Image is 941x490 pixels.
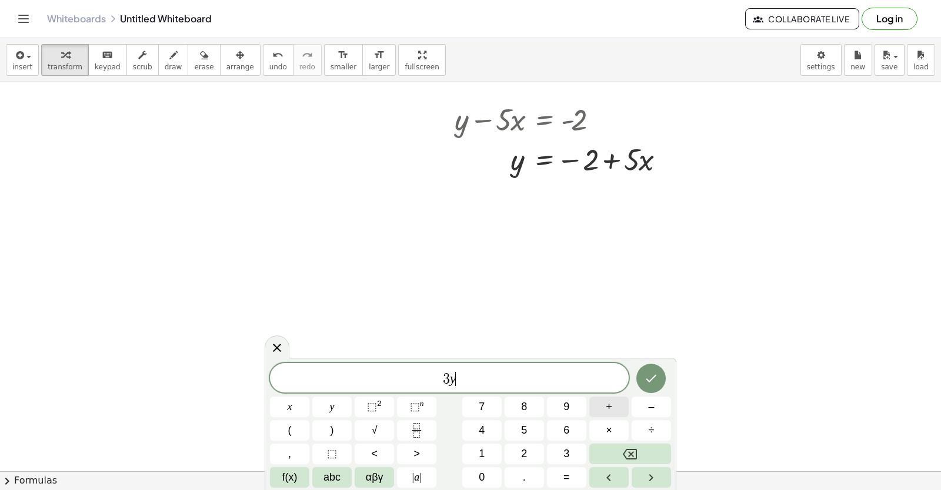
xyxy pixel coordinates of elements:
button: Toggle navigation [14,9,33,28]
span: ( [288,422,292,438]
span: 0 [479,469,485,485]
span: insert [12,63,32,71]
button: Placeholder [312,444,352,464]
button: Right arrow [632,467,671,488]
span: transform [48,63,82,71]
span: Collaborate Live [755,14,849,24]
button: 6 [547,420,586,441]
button: transform [41,44,89,76]
span: 6 [563,422,569,438]
span: 1 [479,446,485,462]
button: draw [158,44,189,76]
span: scrub [133,63,152,71]
i: undo [272,48,283,62]
span: ⬚ [367,401,377,412]
span: new [850,63,865,71]
button: 4 [462,420,502,441]
button: settings [800,44,842,76]
i: format_size [373,48,385,62]
span: | [419,471,422,483]
span: load [913,63,929,71]
sup: n [420,399,424,408]
span: αβγ [366,469,383,485]
button: Greater than [397,444,436,464]
span: | [412,471,415,483]
button: Functions [270,467,309,488]
span: save [881,63,897,71]
button: Log in [862,8,917,30]
button: keyboardkeypad [88,44,127,76]
span: . [523,469,526,485]
button: 0 [462,467,502,488]
button: load [907,44,935,76]
button: scrub [126,44,159,76]
button: 7 [462,397,502,417]
span: ​ [455,372,456,386]
span: + [606,399,612,415]
span: larger [369,63,389,71]
button: 1 [462,444,502,464]
span: 4 [479,422,485,438]
sup: 2 [377,399,382,408]
button: insert [6,44,39,76]
span: ⬚ [327,446,337,462]
span: settings [807,63,835,71]
span: redo [299,63,315,71]
button: 3 [547,444,586,464]
button: Collaborate Live [745,8,859,29]
span: undo [269,63,287,71]
button: arrange [220,44,261,76]
button: save [875,44,905,76]
button: Fraction [397,420,436,441]
span: smaller [331,63,356,71]
span: √ [372,422,378,438]
button: Alphabet [312,467,352,488]
button: Plus [589,397,629,417]
button: Greek alphabet [355,467,394,488]
button: Left arrow [589,467,629,488]
a: Whiteboards [47,13,106,25]
button: Divide [632,420,671,441]
span: < [371,446,378,462]
button: Superscript [397,397,436,417]
i: keyboard [102,48,113,62]
button: . [505,467,544,488]
button: Equals [547,467,586,488]
button: fullscreen [398,44,445,76]
span: ⬚ [410,401,420,412]
span: arrange [226,63,254,71]
span: x [288,399,292,415]
span: > [413,446,420,462]
button: erase [188,44,220,76]
span: fullscreen [405,63,439,71]
span: – [648,399,654,415]
button: Less than [355,444,394,464]
i: redo [302,48,313,62]
span: 3 [443,372,450,386]
button: 5 [505,420,544,441]
button: redoredo [293,44,322,76]
span: = [563,469,570,485]
span: × [606,422,612,438]
span: 8 [521,399,527,415]
button: undoundo [263,44,293,76]
span: y [330,399,335,415]
button: ( [270,420,309,441]
span: erase [194,63,213,71]
i: format_size [338,48,349,62]
span: 3 [563,446,569,462]
span: 7 [479,399,485,415]
button: Times [589,420,629,441]
button: , [270,444,309,464]
button: 9 [547,397,586,417]
span: ÷ [649,422,655,438]
button: Square root [355,420,394,441]
span: draw [165,63,182,71]
button: ) [312,420,352,441]
button: Absolute value [397,467,436,488]
button: format_sizesmaller [324,44,363,76]
button: new [844,44,872,76]
button: Minus [632,397,671,417]
span: abc [323,469,341,485]
span: 2 [521,446,527,462]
